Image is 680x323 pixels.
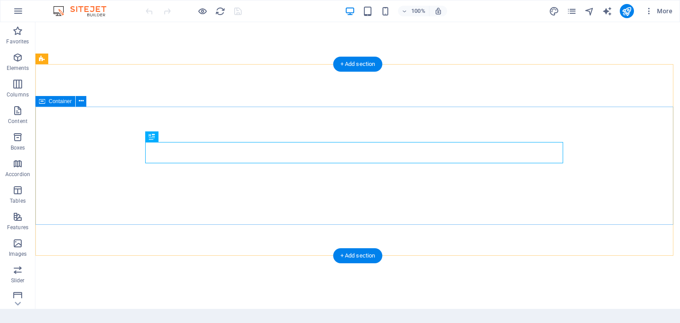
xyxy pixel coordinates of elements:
p: Content [8,118,27,125]
button: publish [620,4,634,18]
i: Pages (Ctrl+Alt+S) [567,6,577,16]
img: Editor Logo [51,6,117,16]
p: Columns [7,91,29,98]
button: navigator [584,6,595,16]
i: Publish [622,6,632,16]
p: Favorites [6,38,29,45]
i: Reload page [215,6,225,16]
button: design [549,6,560,16]
button: Click here to leave preview mode and continue editing [197,6,208,16]
button: reload [215,6,225,16]
i: On resize automatically adjust zoom level to fit chosen device. [434,7,442,15]
p: Images [9,250,27,258]
button: text_generator [602,6,613,16]
div: + Add section [333,57,382,72]
i: AI Writer [602,6,612,16]
i: Navigator [584,6,595,16]
i: Design (Ctrl+Alt+Y) [549,6,559,16]
p: Accordion [5,171,30,178]
h6: 100% [411,6,425,16]
div: + Add section [333,248,382,263]
p: Boxes [11,144,25,151]
span: Container [49,99,72,104]
span: More [645,7,672,15]
p: Elements [7,65,29,72]
button: 100% [398,6,429,16]
p: Features [7,224,28,231]
button: pages [567,6,577,16]
p: Tables [10,197,26,204]
p: Slider [11,277,25,284]
button: More [641,4,676,18]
